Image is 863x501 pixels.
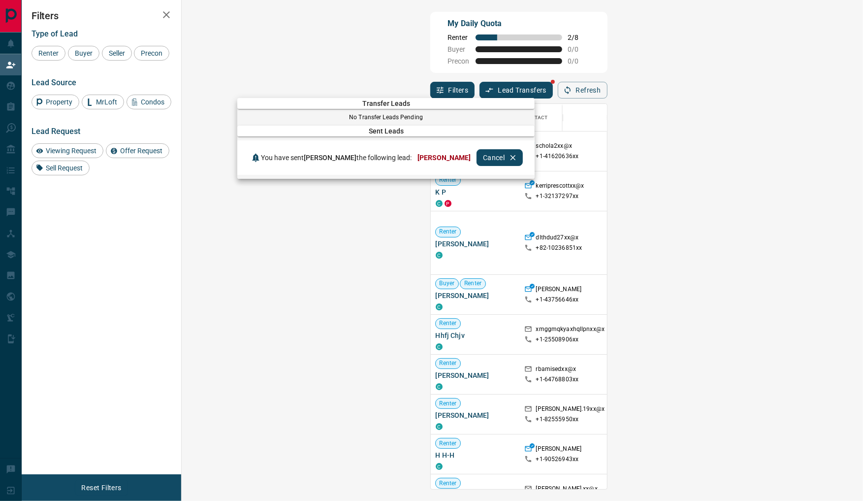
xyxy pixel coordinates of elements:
[237,113,535,122] p: No Transfer Leads Pending
[304,154,356,162] span: [PERSON_NAME]
[417,154,471,162] span: [PERSON_NAME]
[477,149,523,166] button: Cancel
[237,100,535,107] span: Transfer Leads
[261,154,412,162] span: You have sent the following lead:
[237,127,535,135] span: Sent Leads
